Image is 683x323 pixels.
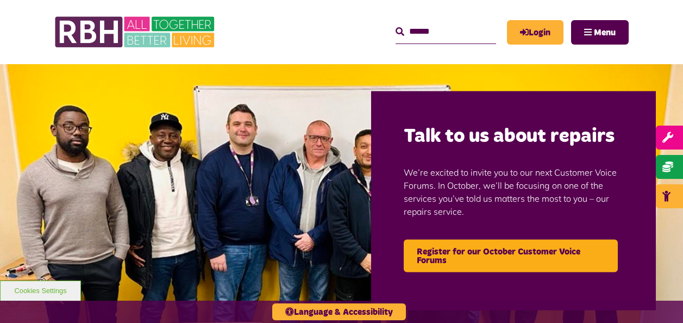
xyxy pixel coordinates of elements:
[404,149,623,234] p: We’re excited to invite you to our next Customer Voice Forums. In October, we’ll be focusing on o...
[404,124,623,150] h2: Talk to us about repairs
[404,239,618,272] a: Register for our October Customer Voice Forums
[594,28,616,37] span: Menu
[54,11,217,53] img: RBH
[272,303,406,320] button: Language & Accessibility
[571,20,629,45] button: Navigation
[507,20,563,45] a: MyRBH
